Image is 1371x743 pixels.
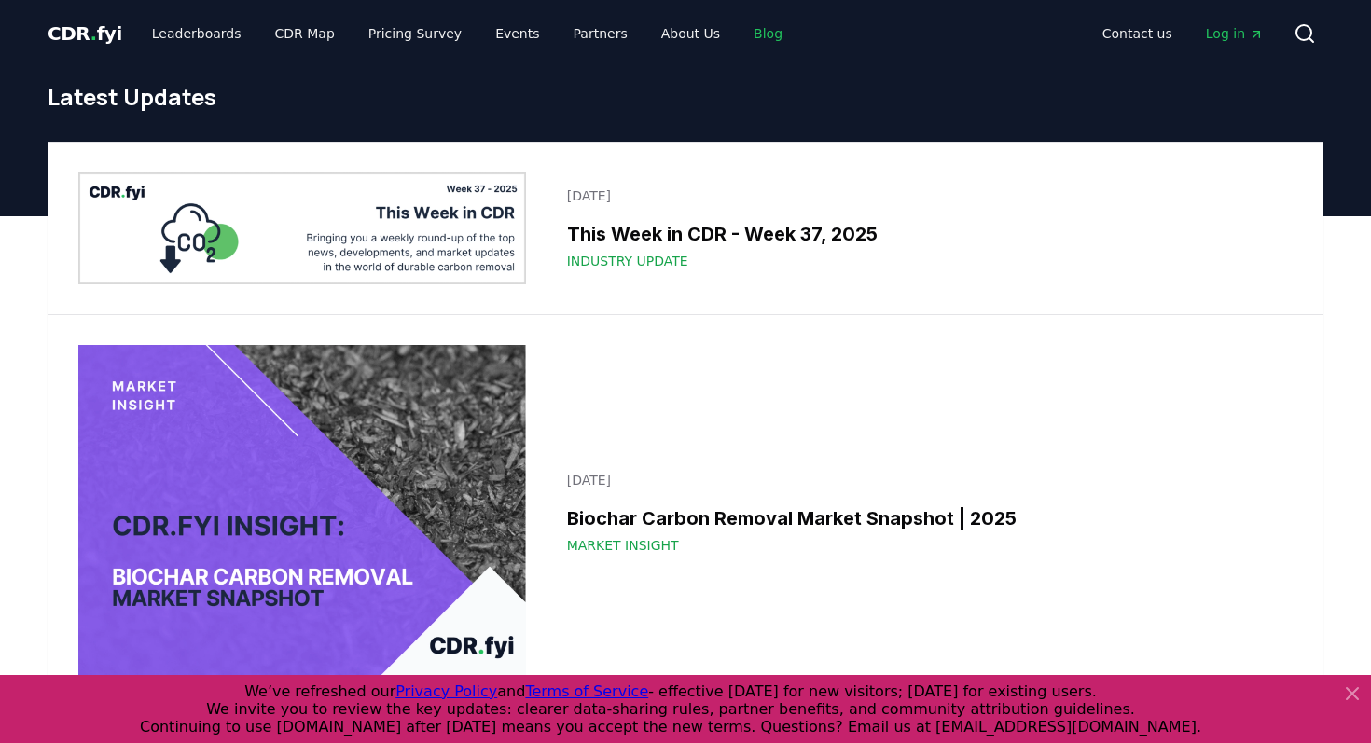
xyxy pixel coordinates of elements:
nav: Main [1087,17,1279,50]
h1: Latest Updates [48,82,1323,112]
a: [DATE]This Week in CDR - Week 37, 2025Industry Update [556,175,1293,282]
h3: This Week in CDR - Week 37, 2025 [567,220,1281,248]
a: Events [480,17,554,50]
a: Partners [559,17,643,50]
span: . [90,22,97,45]
span: Log in [1206,24,1264,43]
a: Leaderboards [137,17,256,50]
span: Market Insight [567,536,679,555]
img: Biochar Carbon Removal Market Snapshot | 2025 blog post image [78,345,526,681]
span: Industry Update [567,252,688,270]
img: This Week in CDR - Week 37, 2025 blog post image [78,172,526,284]
h3: Biochar Carbon Removal Market Snapshot | 2025 [567,504,1281,532]
nav: Main [137,17,797,50]
span: CDR fyi [48,22,122,45]
a: Pricing Survey [353,17,477,50]
a: [DATE]Biochar Carbon Removal Market Snapshot | 2025Market Insight [556,460,1293,566]
a: Blog [739,17,797,50]
a: Contact us [1087,17,1187,50]
a: CDR.fyi [48,21,122,47]
a: Log in [1191,17,1279,50]
a: About Us [646,17,735,50]
p: [DATE] [567,186,1281,205]
p: [DATE] [567,471,1281,489]
a: CDR Map [260,17,350,50]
